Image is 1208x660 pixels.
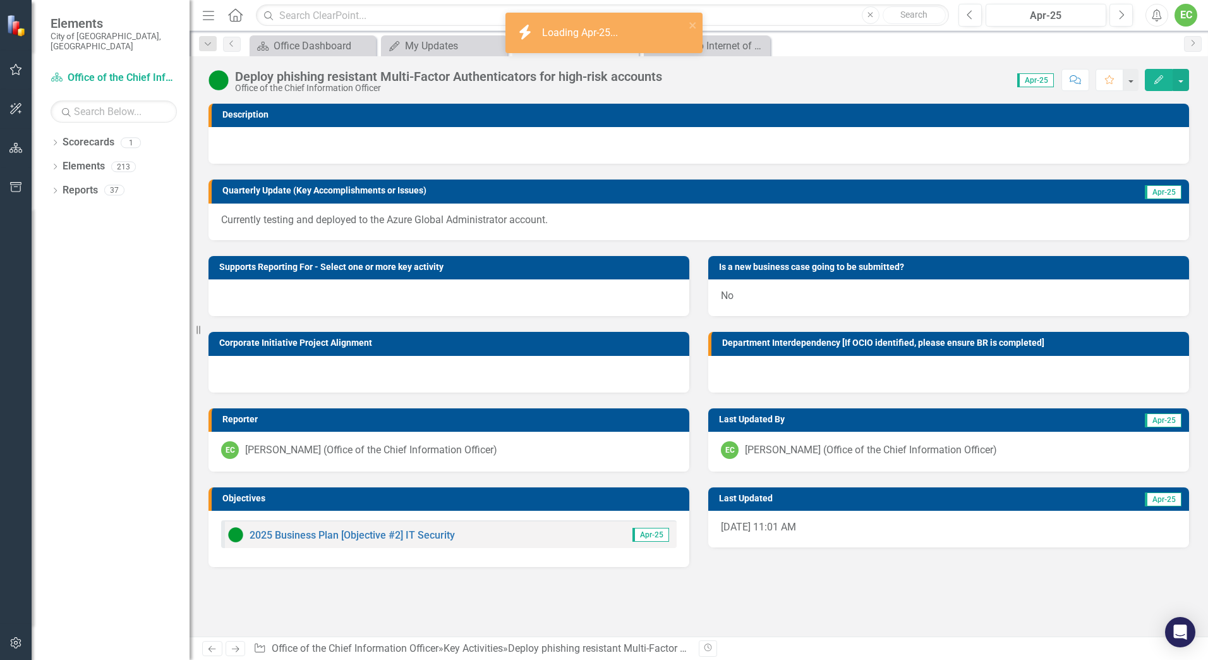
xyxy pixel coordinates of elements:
[647,38,767,54] a: Develop Internet of Things/Operational Technology (IoT/OT) Management Program
[721,441,739,459] div: EC
[253,642,689,656] div: » »
[256,4,949,27] input: Search ClearPoint...
[219,338,683,348] h3: Corporate Initiative Project Alignment
[222,186,1032,195] h3: Quarterly Update (Key Accomplishments or Issues)
[1017,73,1054,87] span: Apr-25
[51,101,177,123] input: Search Below...
[1145,413,1181,427] span: Apr-25
[1145,185,1181,199] span: Apr-25
[6,15,28,37] img: ClearPoint Strategy
[542,26,621,40] div: Loading Apr-25...
[508,642,844,654] div: Deploy phishing resistant Multi-Factor Authenticators for high-risk accounts
[708,511,1189,547] div: [DATE] 11:01 AM
[222,415,683,424] h3: Reporter
[250,529,455,541] a: 2025 Business Plan [Objective #2] IT Security
[245,443,497,458] div: [PERSON_NAME] (Office of the Chief Information Officer)
[63,135,114,150] a: Scorecards
[228,527,243,542] img: Proceeding as Anticipated
[405,38,504,54] div: My Updates
[222,494,683,503] h3: Objectives
[719,415,1013,424] h3: Last Updated By
[719,262,1183,272] h3: Is a new business case going to be submitted?
[632,528,669,542] span: Apr-25
[719,494,991,503] h3: Last Updated
[221,441,239,459] div: EC
[221,213,1176,228] p: Currently testing and deployed to the Azure Global Administrator account.
[51,16,177,31] span: Elements
[104,185,124,196] div: 37
[990,8,1102,23] div: Apr-25
[63,183,98,198] a: Reports
[235,83,662,93] div: Office of the Chief Information Officer
[668,38,767,54] div: Develop Internet of Things/Operational Technology (IoT/OT) Management Program
[444,642,503,654] a: Key Activities
[721,290,734,302] span: No
[1175,4,1197,27] button: EC
[1145,492,1181,506] span: Apr-25
[883,6,946,24] button: Search
[1165,617,1195,647] div: Open Intercom Messenger
[219,262,683,272] h3: Supports Reporting For - Select one or more key activity
[63,159,105,174] a: Elements
[745,443,997,458] div: [PERSON_NAME] (Office of the Chief Information Officer)
[253,38,373,54] a: Office Dashboard
[722,338,1183,348] h3: Department Interdependency [If OCIO identified, please ensure BR is completed]
[689,18,698,32] button: close
[208,70,229,90] img: Proceeding as Anticipated
[121,137,141,148] div: 1
[900,9,927,20] span: Search
[274,38,373,54] div: Office Dashboard
[384,38,504,54] a: My Updates
[235,70,662,83] div: Deploy phishing resistant Multi-Factor Authenticators for high-risk accounts
[986,4,1106,27] button: Apr-25
[51,31,177,52] small: City of [GEOGRAPHIC_DATA], [GEOGRAPHIC_DATA]
[51,71,177,85] a: Office of the Chief Information Officer
[111,161,136,172] div: 213
[272,642,438,654] a: Office of the Chief Information Officer
[222,110,1183,119] h3: Description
